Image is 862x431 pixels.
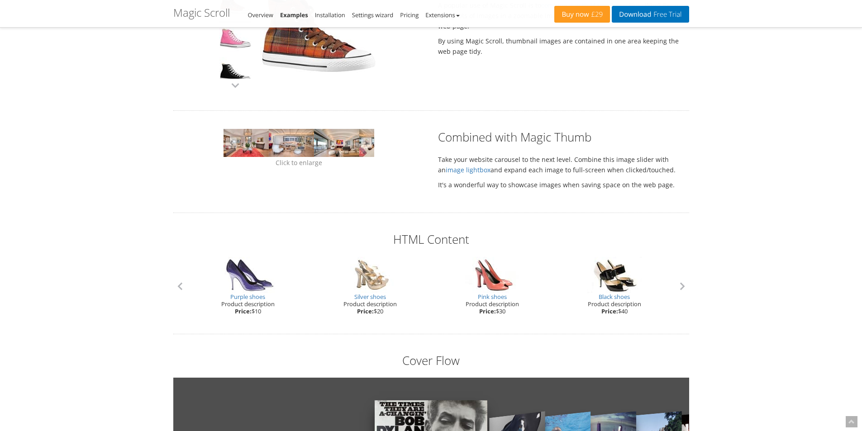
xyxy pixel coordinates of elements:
h2: Cover Flow [173,352,689,369]
p: By using Magic Scroll, thumbnail images are contained in one area keeping the web page tidy. [438,36,689,57]
h2: Combined with Magic Thumb [438,129,689,145]
a: Pink shoes [478,293,507,301]
span: £29 [589,11,603,18]
a: Black shoes [599,293,630,301]
b: Price: [479,307,496,315]
p: It's a wonderful way to showcase images when saving space on the web page. [438,180,689,190]
a: DownloadFree Trial [612,6,689,23]
a: Buy now£29 [554,6,610,23]
a: Installation [315,11,345,19]
h2: HTML Content [173,231,689,247]
b: Price: [235,307,252,315]
a: Extensions [425,11,459,19]
b: Price: [357,307,374,315]
a: image lightbox [446,166,491,174]
a: Pricing [400,11,419,19]
a: Silver shoes [354,293,386,301]
a: Purple shoes [230,293,265,301]
span: Product description $20 [343,293,397,315]
p: Click to enlarge [173,157,424,168]
a: Overview [248,11,273,19]
a: Examples [280,11,308,19]
span: Product description $30 [466,293,519,315]
b: Price: [601,307,618,315]
a: Settings wizard [352,11,394,19]
p: Take your website carousel to the next level. Combine this image slider with an and expand each i... [438,154,689,175]
h1: Magic Scroll [173,7,230,19]
span: Product description $10 [221,293,275,315]
span: Free Trial [651,11,681,18]
span: Product description $40 [588,293,641,315]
